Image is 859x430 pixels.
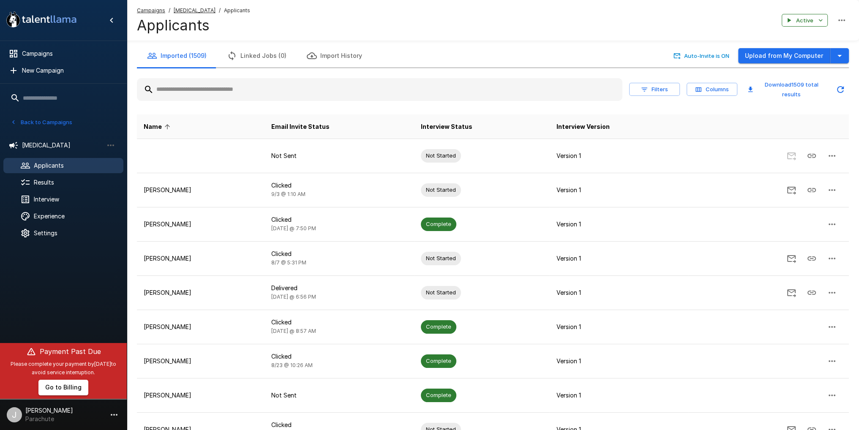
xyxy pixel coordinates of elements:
[781,254,802,261] span: Send Invitation
[832,81,849,98] button: Updated Today - 3:33 PM
[137,7,165,14] u: Campaigns
[421,391,456,399] span: Complete
[782,14,828,27] button: Active
[556,152,682,160] p: Version 1
[421,288,461,297] span: Not Started
[144,323,258,331] p: [PERSON_NAME]
[556,288,682,297] p: Version 1
[802,152,822,159] span: Copy Interview Link
[217,44,297,68] button: Linked Jobs (0)
[687,83,737,96] button: Columns
[144,122,173,132] span: Name
[224,6,250,15] span: Applicants
[137,16,250,34] h4: Applicants
[421,323,456,331] span: Complete
[271,191,305,197] span: 9/3 @ 1:10 AM
[556,357,682,365] p: Version 1
[744,78,829,101] button: Download1509 total results
[781,152,802,159] span: Name is required to send invitation
[271,122,330,132] span: Email Invite Status
[219,6,221,15] span: /
[271,421,407,429] p: Clicked
[271,181,407,190] p: Clicked
[271,284,407,292] p: Delivered
[271,259,306,266] span: 8/7 @ 5:31 PM
[144,186,258,194] p: [PERSON_NAME]
[137,44,217,68] button: Imported (1509)
[556,323,682,331] p: Version 1
[781,186,802,193] span: Send Invitation
[556,220,682,229] p: Version 1
[271,318,407,327] p: Clicked
[144,391,258,400] p: [PERSON_NAME]
[144,357,258,365] p: [PERSON_NAME]
[421,220,456,228] span: Complete
[271,362,313,368] span: 8/23 @ 10:26 AM
[556,254,682,263] p: Version 1
[144,288,258,297] p: [PERSON_NAME]
[144,220,258,229] p: [PERSON_NAME]
[672,49,731,63] button: Auto-Invite is ON
[556,391,682,400] p: Version 1
[271,225,316,231] span: [DATE] @ 7:50 PM
[556,122,610,132] span: Interview Version
[271,215,407,224] p: Clicked
[421,152,461,160] span: Not Started
[802,186,822,193] span: Copy Interview Link
[738,48,830,64] button: Upload from My Computer
[169,6,170,15] span: /
[421,122,472,132] span: Interview Status
[271,328,316,334] span: [DATE] @ 8:57 AM
[421,254,461,262] span: Not Started
[421,357,456,365] span: Complete
[629,83,680,96] button: Filters
[271,294,316,300] span: [DATE] @ 6:56 PM
[144,254,258,263] p: [PERSON_NAME]
[781,288,802,296] span: Send Invitation
[297,44,372,68] button: Import History
[271,250,407,258] p: Clicked
[271,152,407,160] p: Not Sent
[802,254,822,261] span: Copy Interview Link
[174,7,215,14] u: [MEDICAL_DATA]
[421,186,461,194] span: Not Started
[556,186,682,194] p: Version 1
[271,352,407,361] p: Clicked
[271,391,407,400] p: Not Sent
[802,288,822,296] span: Copy Interview Link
